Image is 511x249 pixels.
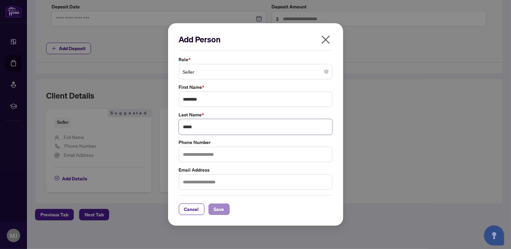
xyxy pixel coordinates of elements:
[214,204,224,215] span: Save
[179,34,332,45] h2: Add Person
[183,65,328,78] span: Seller
[179,204,204,215] button: Cancel
[209,204,230,215] button: Save
[179,56,332,63] label: Role
[179,166,332,174] label: Email Address
[484,225,504,246] button: Open asap
[184,204,199,215] span: Cancel
[179,83,332,91] label: First Name
[179,111,332,118] label: Last Name
[320,34,331,45] span: close
[179,139,332,146] label: Phone Number
[324,70,328,74] span: close-circle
